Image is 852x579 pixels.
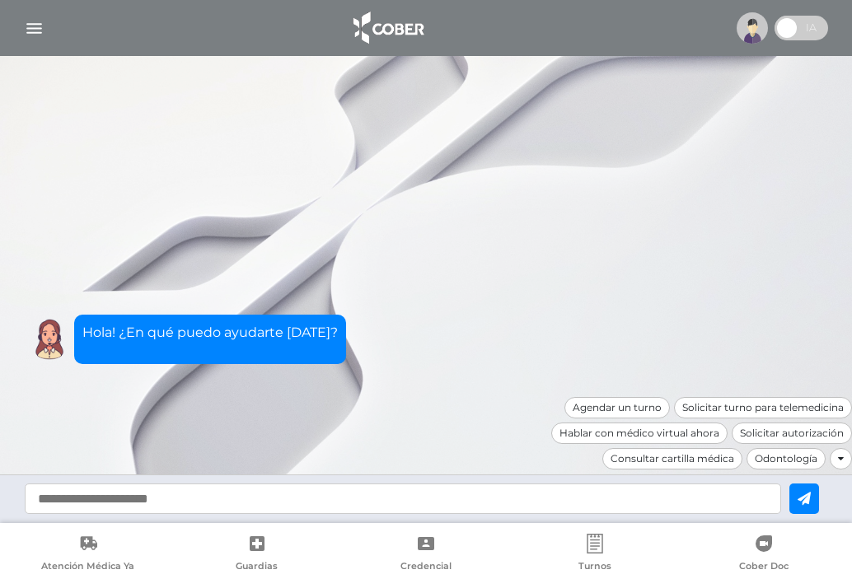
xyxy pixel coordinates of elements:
img: Cober IA [29,319,70,360]
a: Atención Médica Ya [3,534,172,576]
p: Hola! ¿En qué puedo ayudarte [DATE]? [82,323,338,343]
span: Guardias [236,560,278,575]
a: Credencial [341,534,510,576]
div: Consultar cartilla médica [602,448,742,469]
div: Solicitar autorización [732,423,852,444]
div: Solicitar turno para telemedicina [674,397,852,418]
a: Turnos [511,534,680,576]
span: Atención Médica Ya [41,560,134,575]
div: Odontología [747,448,826,469]
div: Hablar con médico virtual ahora [551,423,728,444]
span: Cober Doc [739,560,789,575]
img: logo_cober_home-white.png [344,8,431,48]
img: Cober_menu-lines-white.svg [24,18,44,39]
a: Cober Doc [680,534,849,576]
span: Turnos [578,560,611,575]
div: Agendar un turno [564,397,670,418]
img: profile-placeholder.svg [737,12,768,44]
span: Credencial [400,560,452,575]
a: Guardias [172,534,341,576]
